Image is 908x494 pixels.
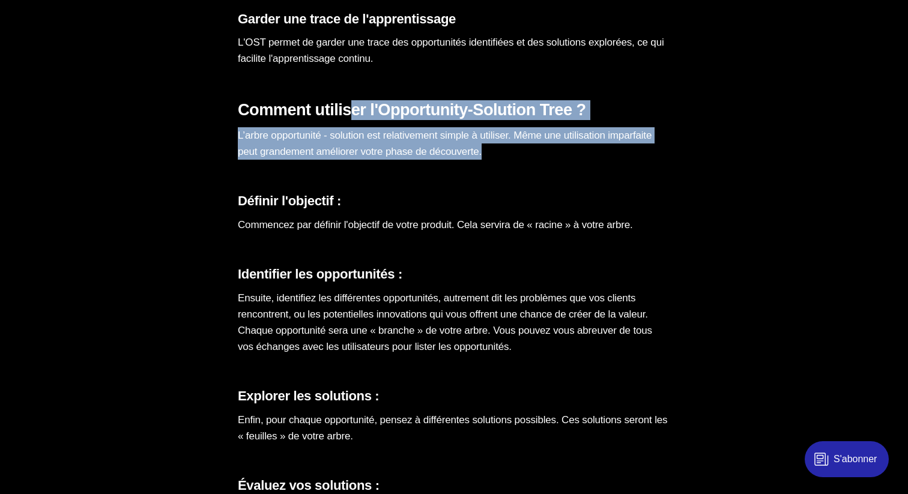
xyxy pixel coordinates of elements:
p: Commencez par définir l'objectif de votre produit. Cela servira de « racine » à votre arbre. [238,217,670,233]
h3: Définir l'objectif : [238,193,670,209]
p: L’arbre opportunité - solution est relativement simple à utiliser. Même une utilisation imparfait... [238,127,670,160]
h3: Évaluez vos solutions : [238,478,670,494]
p: Ensuite, identifiez les différentes opportunités, autrement dit les problèmes que vos clients ren... [238,290,670,355]
iframe: portal-trigger [795,435,908,494]
p: Enfin, pour chaque opportunité, pensez à différentes solutions possibles. Ces solutions seront le... [238,412,670,444]
h3: Identifier les opportunités : [238,267,670,283]
p: L'OST permet de garder une trace des opportunités identifiées et des solutions explorées, ce qui ... [238,34,670,67]
h3: Explorer les solutions : [238,388,670,405]
h2: Comment utiliser l'Opportunity-Solution Tree ? [238,100,670,120]
h3: Garder une trace de l'apprentissage [238,11,670,28]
